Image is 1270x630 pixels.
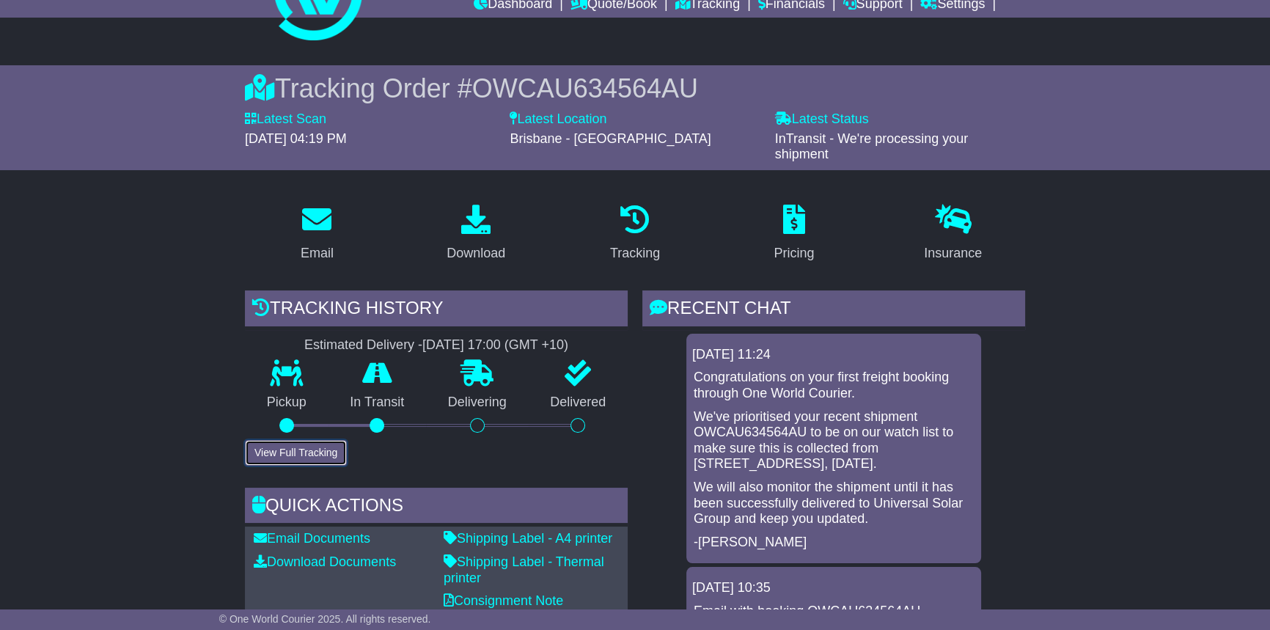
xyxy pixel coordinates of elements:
a: Email [291,199,343,268]
div: Tracking [610,243,660,263]
div: [DATE] 17:00 (GMT +10) [422,337,568,354]
div: Tracking history [245,290,628,330]
p: Congratulations on your first freight booking through One World Courier. [694,370,974,401]
p: -[PERSON_NAME] [694,535,974,551]
p: We've prioritised your recent shipment OWCAU634564AU to be on our watch list to make sure this is... [694,409,974,472]
div: Pricing [774,243,814,263]
div: Quick Actions [245,488,628,527]
div: [DATE] 11:24 [692,347,975,363]
label: Latest Scan [245,111,326,128]
p: Pickup [245,395,328,411]
a: Pricing [764,199,823,268]
a: Download Documents [254,554,396,569]
div: Estimated Delivery - [245,337,628,354]
a: Insurance [914,199,991,268]
div: RECENT CHAT [642,290,1025,330]
a: Shipping Label - Thermal printer [444,554,604,585]
a: Consignment Note [444,593,563,608]
a: Tracking [601,199,669,268]
p: Delivered [529,395,628,411]
a: Email Documents [254,531,370,546]
span: OWCAU634564AU [472,73,698,103]
button: View Full Tracking [245,440,347,466]
p: We will also monitor the shipment until it has been successfully delivered to Universal Solar Gro... [694,480,974,527]
div: Tracking Order # [245,73,1025,104]
span: InTransit - We're processing your shipment [775,131,969,162]
label: Latest Location [510,111,606,128]
div: [DATE] 10:35 [692,580,975,596]
span: Brisbane - [GEOGRAPHIC_DATA] [510,131,711,146]
span: © One World Courier 2025. All rights reserved. [219,613,431,625]
div: Download [447,243,505,263]
label: Latest Status [775,111,869,128]
div: Email [301,243,334,263]
a: Shipping Label - A4 printer [444,531,612,546]
div: Insurance [924,243,982,263]
p: In Transit [328,395,427,411]
span: [DATE] 04:19 PM [245,131,347,146]
p: Delivering [426,395,529,411]
a: Download [437,199,515,268]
